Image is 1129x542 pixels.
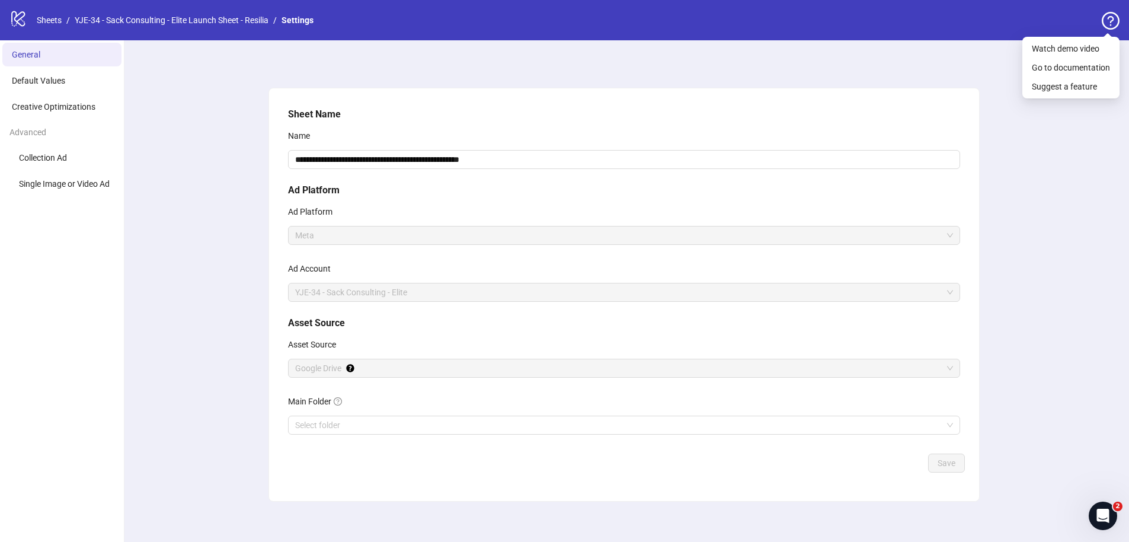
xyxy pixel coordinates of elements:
span: question-circle [334,397,342,406]
button: Save [928,454,965,473]
span: Collection Ad [19,153,67,162]
a: Settings [279,14,316,27]
span: Default Values [12,76,65,85]
span: question-circle [1102,12,1120,30]
span: General [12,50,40,59]
label: Ad Account [288,259,338,278]
label: Name [288,126,318,145]
span: Single Image or Video Ad [19,179,110,189]
span: 2 [1113,502,1122,511]
label: Asset Source [288,335,344,354]
div: Tooltip anchor [345,363,356,374]
a: Suggest a feature [1032,82,1097,91]
h5: Sheet Name [288,107,960,122]
iframe: Intercom live chat [1089,502,1117,530]
span: YJE-34 - Sack Consulting - Elite [295,283,953,301]
a: Go to documentation [1032,63,1110,72]
li: / [273,14,277,27]
li: / [66,14,70,27]
span: Google Drive [295,359,953,377]
span: Meta [295,227,953,244]
label: Main Folder [288,392,350,411]
a: Sheets [34,14,64,27]
span: Watch demo video [1032,42,1110,55]
label: Ad Platform [288,202,340,221]
a: YJE-34 - Sack Consulting - Elite Launch Sheet - Resilia [72,14,271,27]
h5: Ad Platform [288,183,960,197]
input: Name [288,150,960,169]
span: Creative Optimizations [12,102,95,111]
h5: Asset Source [288,316,960,330]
